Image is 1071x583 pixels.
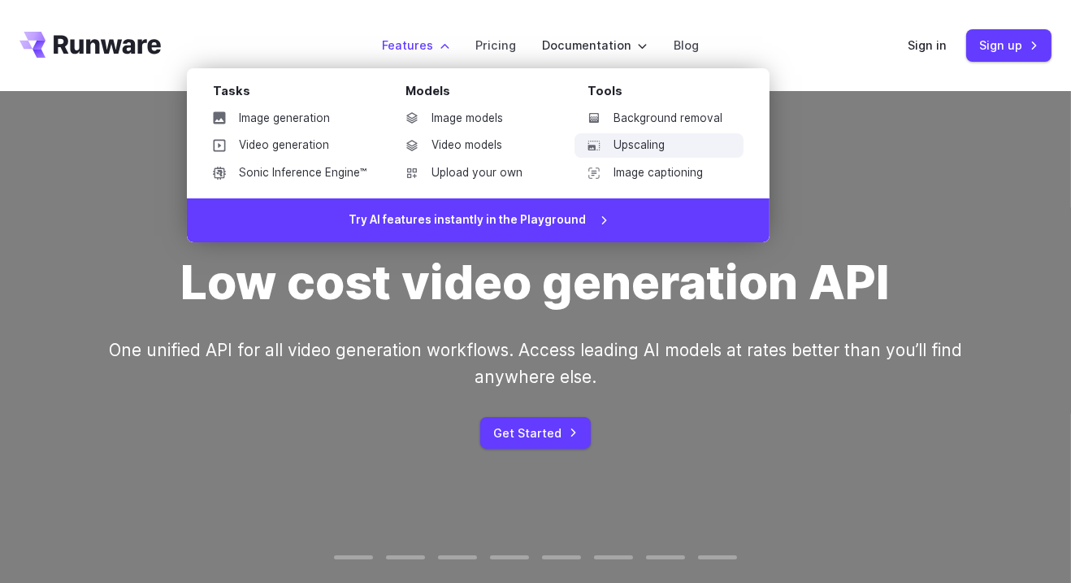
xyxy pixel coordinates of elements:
[382,36,449,54] label: Features
[575,161,744,185] a: Image captioning
[392,107,562,131] a: Image models
[200,107,379,131] a: Image generation
[588,81,744,107] div: Tools
[674,36,699,54] a: Blog
[20,32,161,58] a: Go to /
[966,29,1051,61] a: Sign up
[392,161,562,185] a: Upload your own
[392,133,562,158] a: Video models
[200,161,379,185] a: Sonic Inference Engine™
[405,81,562,107] div: Models
[542,36,648,54] label: Documentation
[908,36,947,54] a: Sign in
[475,36,516,54] a: Pricing
[480,417,591,449] a: Get Started
[575,133,744,158] a: Upscaling
[200,133,379,158] a: Video generation
[107,337,964,391] p: One unified API for all video generation workflows. Access leading AI models at rates better than...
[180,254,890,311] h1: Low cost video generation API
[213,81,379,107] div: Tasks
[575,107,744,131] a: Background removal
[187,198,770,242] a: Try AI features instantly in the Playground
